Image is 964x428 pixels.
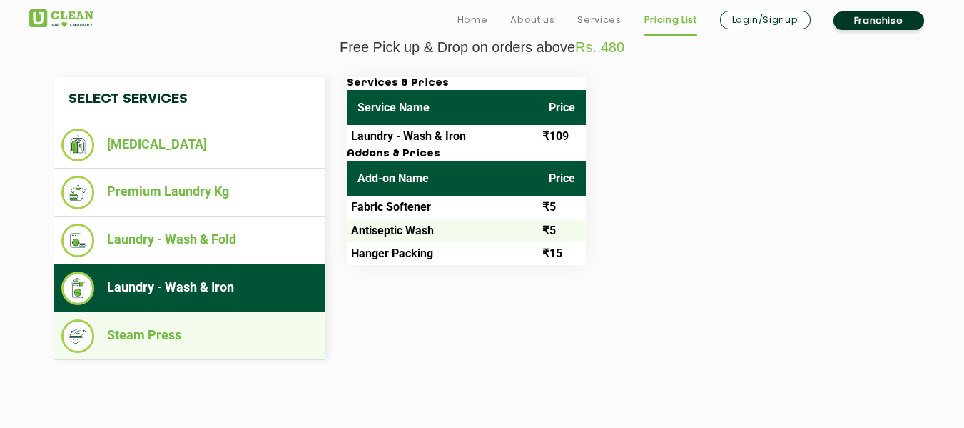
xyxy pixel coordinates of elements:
[538,196,586,219] td: ₹5
[61,272,318,305] li: Laundry - Wash & Iron
[347,161,538,196] th: Add-on Name
[347,196,538,219] td: Fabric Softener
[538,125,586,148] td: ₹109
[833,11,924,30] a: Franchise
[575,39,624,55] span: Rs. 480
[61,319,95,353] img: Steam Press
[538,90,586,125] th: Price
[457,11,488,29] a: Home
[61,176,95,209] img: Premium Laundry Kg
[29,39,935,56] p: Free Pick up & Drop on orders above
[29,9,93,27] img: UClean Laundry and Dry Cleaning
[61,129,95,161] img: Dry Cleaning
[510,11,554,29] a: About us
[347,77,586,90] h3: Services & Prices
[538,161,586,196] th: Price
[347,148,586,161] h3: Addons & Prices
[347,219,538,242] td: Antiseptic Wash
[644,11,697,29] a: Pricing List
[61,129,318,161] li: [MEDICAL_DATA]
[54,77,325,121] h4: Select Services
[61,224,95,257] img: Laundry - Wash & Fold
[61,272,95,305] img: Laundry - Wash & Iron
[347,242,538,264] td: Hanger Packing
[61,224,318,257] li: Laundry - Wash & Fold
[61,319,318,353] li: Steam Press
[577,11,621,29] a: Services
[61,176,318,209] li: Premium Laundry Kg
[347,125,538,148] td: Laundry - Wash & Iron
[538,219,586,242] td: ₹5
[720,11,811,29] a: Login/Signup
[347,90,538,125] th: Service Name
[538,242,586,264] td: ₹15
